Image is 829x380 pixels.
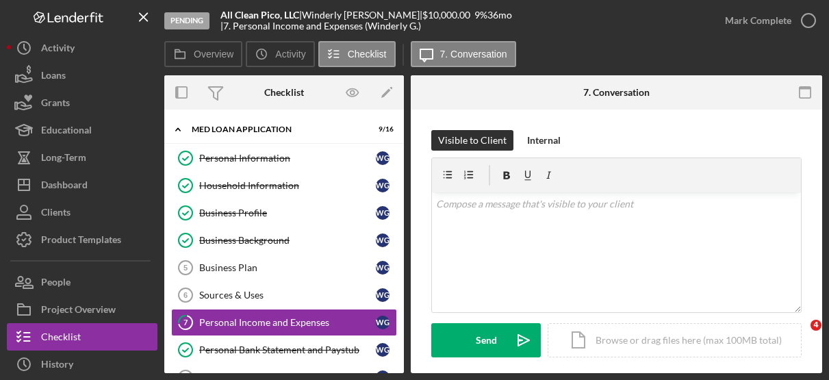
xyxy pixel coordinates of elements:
[376,316,390,329] div: W G
[171,227,397,254] a: Business BackgroundWG
[41,296,116,327] div: Project Overview
[199,180,376,191] div: Household Information
[7,296,157,323] button: Project Overview
[318,41,396,67] button: Checklist
[7,89,157,116] button: Grants
[275,49,305,60] label: Activity
[199,207,376,218] div: Business Profile
[520,130,567,151] button: Internal
[41,268,71,299] div: People
[171,199,397,227] a: Business ProfileWG
[302,10,422,21] div: Winderly [PERSON_NAME] |
[7,144,157,171] button: Long-Term
[246,41,314,67] button: Activity
[220,21,421,31] div: | 7. Personal Income and Expenses (Winderly G.)
[7,199,157,226] button: Clients
[474,10,487,21] div: 9 %
[7,351,157,378] button: History
[440,49,507,60] label: 7. Conversation
[164,12,209,29] div: Pending
[199,344,376,355] div: Personal Bank Statement and Paystub
[376,206,390,220] div: W G
[431,130,513,151] button: Visible to Client
[183,264,188,272] tspan: 5
[171,172,397,199] a: Household InformationWG
[199,290,376,301] div: Sources & Uses
[41,34,75,65] div: Activity
[725,7,791,34] div: Mark Complete
[476,323,497,357] div: Send
[171,309,397,336] a: 7Personal Income and ExpensesWG
[171,336,397,364] a: Personal Bank Statement and PaystubWG
[199,153,376,164] div: Personal Information
[7,171,157,199] button: Dashboard
[583,87,650,98] div: 7. Conversation
[422,10,474,21] div: $10,000.00
[376,288,390,302] div: W G
[41,144,86,175] div: Long-Term
[41,323,81,354] div: Checklist
[348,49,387,60] label: Checklist
[376,343,390,357] div: W G
[199,235,376,246] div: Business Background
[369,125,394,134] div: 9 / 16
[41,89,70,120] div: Grants
[811,320,821,331] span: 4
[41,171,88,202] div: Dashboard
[171,254,397,281] a: 5Business PlanWG
[711,7,822,34] button: Mark Complete
[220,10,302,21] div: |
[41,116,92,147] div: Educational
[183,291,188,299] tspan: 6
[411,41,516,67] button: 7. Conversation
[487,10,512,21] div: 36 mo
[527,130,561,151] div: Internal
[7,62,157,89] button: Loans
[7,34,157,62] button: Activity
[164,41,242,67] button: Overview
[264,87,304,98] div: Checklist
[171,144,397,172] a: Personal InformationWG
[171,281,397,309] a: 6Sources & UsesWG
[220,9,299,21] b: All Clean Pico, LLC
[199,262,376,273] div: Business Plan
[41,199,71,229] div: Clients
[7,226,157,253] button: Product Templates
[782,320,815,353] iframe: Intercom live chat
[183,318,188,327] tspan: 7
[376,179,390,192] div: W G
[199,317,376,328] div: Personal Income and Expenses
[41,226,121,257] div: Product Templates
[7,323,157,351] button: Checklist
[376,151,390,165] div: W G
[376,233,390,247] div: W G
[192,125,359,134] div: MED Loan Application
[194,49,233,60] label: Overview
[7,116,157,144] button: Educational
[7,268,157,296] button: People
[41,62,66,92] div: Loans
[438,130,507,151] div: Visible to Client
[431,323,541,357] button: Send
[376,261,390,275] div: W G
